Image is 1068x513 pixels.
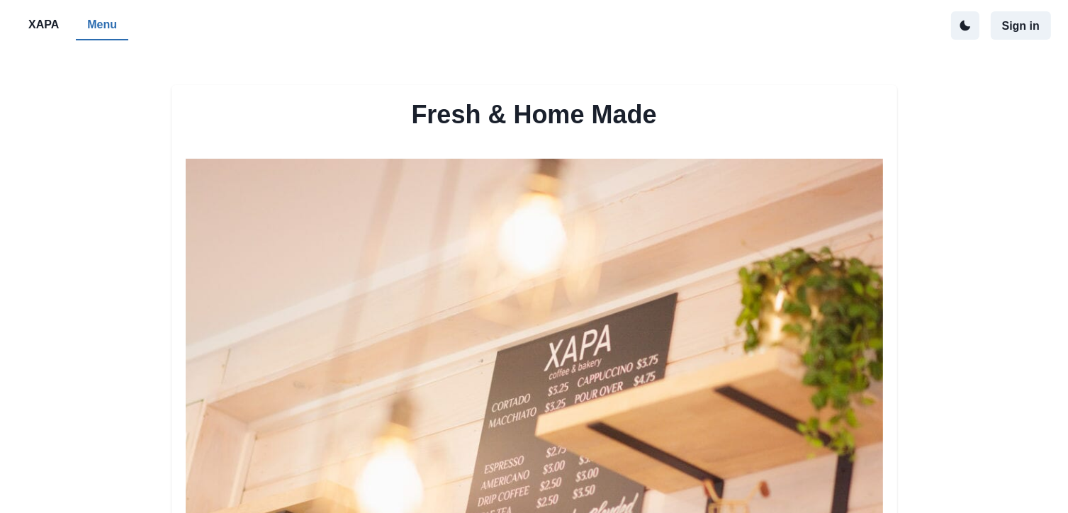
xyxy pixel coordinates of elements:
button: Sign in [991,11,1051,40]
p: XAPA [28,16,59,33]
h2: Fresh & Home Made [186,99,883,130]
button: active dark theme mode [951,11,979,40]
p: Menu [87,16,117,33]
